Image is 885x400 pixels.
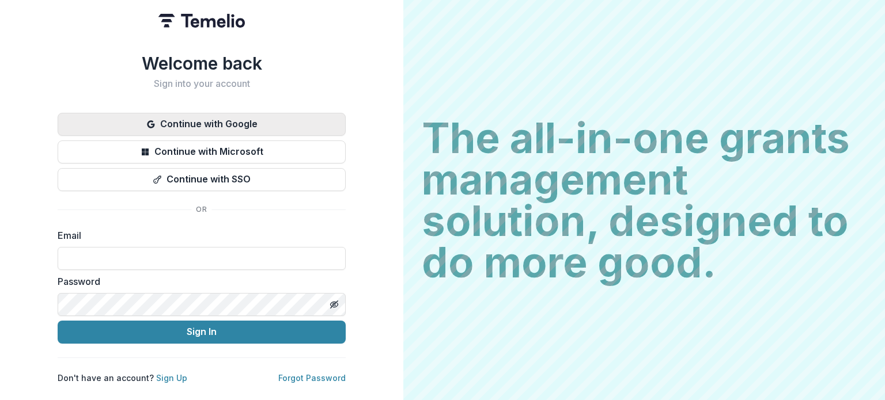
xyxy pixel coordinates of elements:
img: Temelio [158,14,245,28]
label: Password [58,275,339,288]
button: Toggle password visibility [325,295,343,314]
h1: Welcome back [58,53,346,74]
button: Sign In [58,321,346,344]
p: Don't have an account? [58,372,187,384]
button: Continue with Microsoft [58,140,346,163]
button: Continue with Google [58,113,346,136]
label: Email [58,228,339,242]
h2: Sign into your account [58,78,346,89]
a: Forgot Password [278,373,346,383]
a: Sign Up [156,373,187,383]
button: Continue with SSO [58,168,346,191]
